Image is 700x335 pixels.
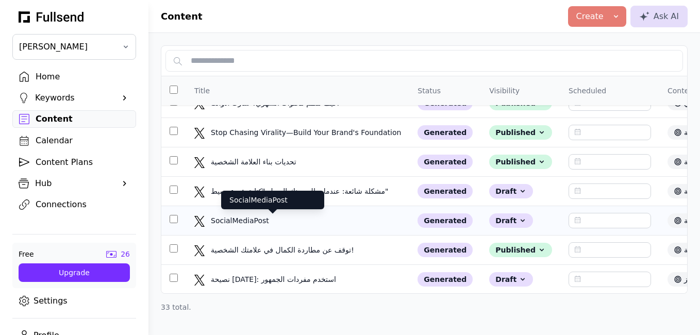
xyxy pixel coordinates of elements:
[121,249,130,259] div: 26
[639,10,679,23] div: Ask AI
[36,198,129,211] div: Connections
[489,184,533,198] div: Draft
[19,41,115,53] span: [PERSON_NAME]
[489,243,552,257] div: Published
[36,71,129,83] div: Home
[489,86,520,96] div: Visibility
[221,191,324,209] div: SocialMediaPost
[576,10,604,23] div: Create
[19,263,130,282] button: Upgrade
[418,125,473,140] div: generated
[161,302,688,312] div: 33 total.
[35,92,113,104] div: Keywords
[12,34,136,60] button: [PERSON_NAME]
[211,245,356,255] div: توقف عن مطاردة الكمال في علامتك الشخصية!
[12,68,136,86] a: Home
[568,6,626,27] button: Create
[12,196,136,213] a: Connections
[36,113,129,125] div: Content
[161,9,203,24] h1: Content
[211,186,390,196] div: مشكلة شائعة: عندما يطلب منك العميل "كتابة شيء بسيط"
[211,274,338,284] div: نصيحة [DATE]: استخدم مفردات الجمهور
[194,86,210,96] div: Title
[36,156,129,169] div: Content Plans
[418,272,473,287] div: generated
[418,213,473,228] div: generated
[36,135,129,147] div: Calendar
[27,267,122,278] div: Upgrade
[211,215,335,226] div: SocialMediaPost
[12,110,136,128] a: Content
[19,249,34,259] div: Free
[489,155,552,169] div: Published
[489,213,533,228] div: Draft
[489,125,552,140] div: Published
[211,157,335,167] div: تحديات بناء العلامة الشخصية
[418,184,473,198] div: generated
[630,6,688,27] button: Ask AI
[418,86,441,96] div: Status
[211,127,403,138] div: Stop Chasing Virality—Build Your Brand's Foundation
[12,132,136,149] a: Calendar
[12,154,136,171] a: Content Plans
[418,155,473,169] div: generated
[12,292,136,310] a: Settings
[418,243,473,257] div: generated
[489,272,533,287] div: Draft
[569,86,606,96] div: Scheduled
[35,177,113,190] div: Hub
